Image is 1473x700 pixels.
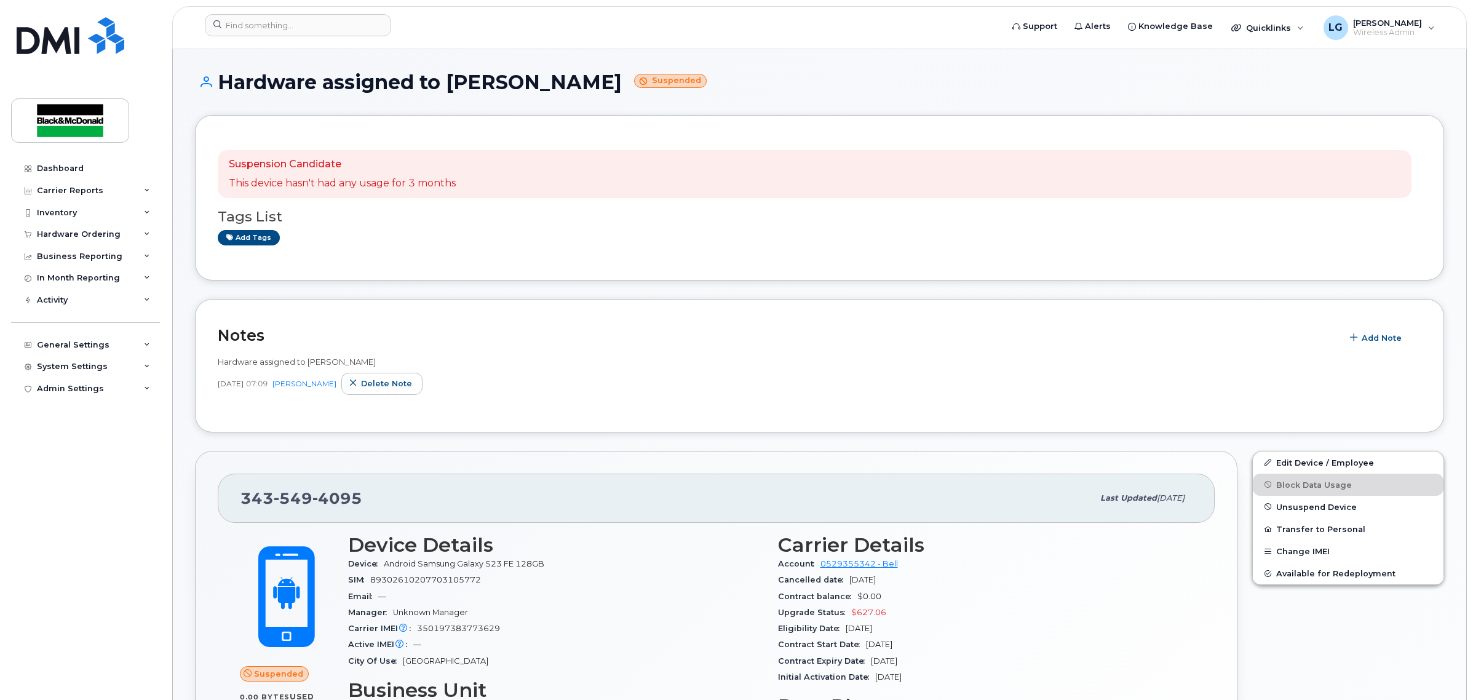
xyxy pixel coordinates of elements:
[1342,327,1412,349] button: Add Note
[778,559,820,568] span: Account
[1253,474,1443,496] button: Block Data Usage
[875,672,902,682] span: [DATE]
[778,624,846,633] span: Eligibility Date
[820,559,898,568] a: 0529355342 - Bell
[1362,332,1402,344] span: Add Note
[1253,518,1443,540] button: Transfer to Personal
[246,378,268,389] span: 07:09
[1253,540,1443,562] button: Change IMEI
[778,656,871,666] span: Contract Expiry Date
[871,656,897,666] span: [DATE]
[634,74,707,88] small: Suspended
[403,656,488,666] span: [GEOGRAPHIC_DATA]
[393,608,468,617] span: Unknown Manager
[866,640,892,649] span: [DATE]
[778,640,866,649] span: Contract Start Date
[348,534,763,556] h3: Device Details
[218,357,376,367] span: Hardware assigned to [PERSON_NAME]
[1157,493,1185,503] span: [DATE]
[778,534,1193,556] h3: Carrier Details
[849,575,876,584] span: [DATE]
[417,624,500,633] span: 350197383773629
[229,177,456,191] p: This device hasn't had any usage for 3 months
[857,592,881,601] span: $0.00
[361,378,412,389] span: Delete note
[413,640,421,649] span: —
[274,489,312,507] span: 549
[778,672,875,682] span: Initial Activation Date
[348,592,378,601] span: Email
[1276,502,1357,511] span: Unsuspend Device
[218,209,1421,225] h3: Tags List
[370,575,481,584] span: 89302610207703105772
[1100,493,1157,503] span: Last updated
[778,575,849,584] span: Cancelled date
[341,373,423,395] button: Delete note
[195,71,1444,93] h1: Hardware assigned to [PERSON_NAME]
[272,379,336,388] a: [PERSON_NAME]
[218,230,280,245] a: Add tags
[348,656,403,666] span: City Of Use
[1253,496,1443,518] button: Unsuspend Device
[348,575,370,584] span: SIM
[240,489,362,507] span: 343
[384,559,544,568] span: Android Samsung Galaxy S23 FE 128GB
[778,592,857,601] span: Contract balance
[348,640,413,649] span: Active IMEI
[1253,562,1443,584] button: Available for Redeployment
[218,326,1336,344] h2: Notes
[218,378,244,389] span: [DATE]
[254,668,303,680] span: Suspended
[778,608,851,617] span: Upgrade Status
[348,608,393,617] span: Manager
[1253,451,1443,474] a: Edit Device / Employee
[312,489,362,507] span: 4095
[348,624,417,633] span: Carrier IMEI
[1276,569,1396,578] span: Available for Redeployment
[378,592,386,601] span: —
[229,157,456,172] p: Suspension Candidate
[348,559,384,568] span: Device
[851,608,886,617] span: $627.06
[846,624,872,633] span: [DATE]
